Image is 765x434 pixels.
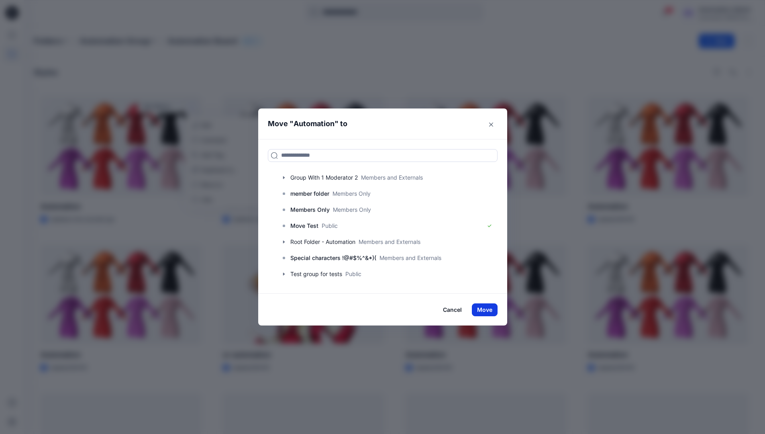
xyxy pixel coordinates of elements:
[294,118,335,129] p: Automation
[379,254,441,262] p: Members and Externals
[472,303,498,316] button: Move
[333,189,371,198] p: Members Only
[438,303,467,316] button: Cancel
[290,205,330,215] p: Members Only
[290,221,318,231] p: Move Test
[290,253,376,263] p: Special characters !@#$%^&*)(
[258,108,495,139] header: Move " " to
[333,205,371,214] p: Members Only
[485,118,498,131] button: Close
[322,221,338,230] p: Public
[290,189,329,199] p: member folder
